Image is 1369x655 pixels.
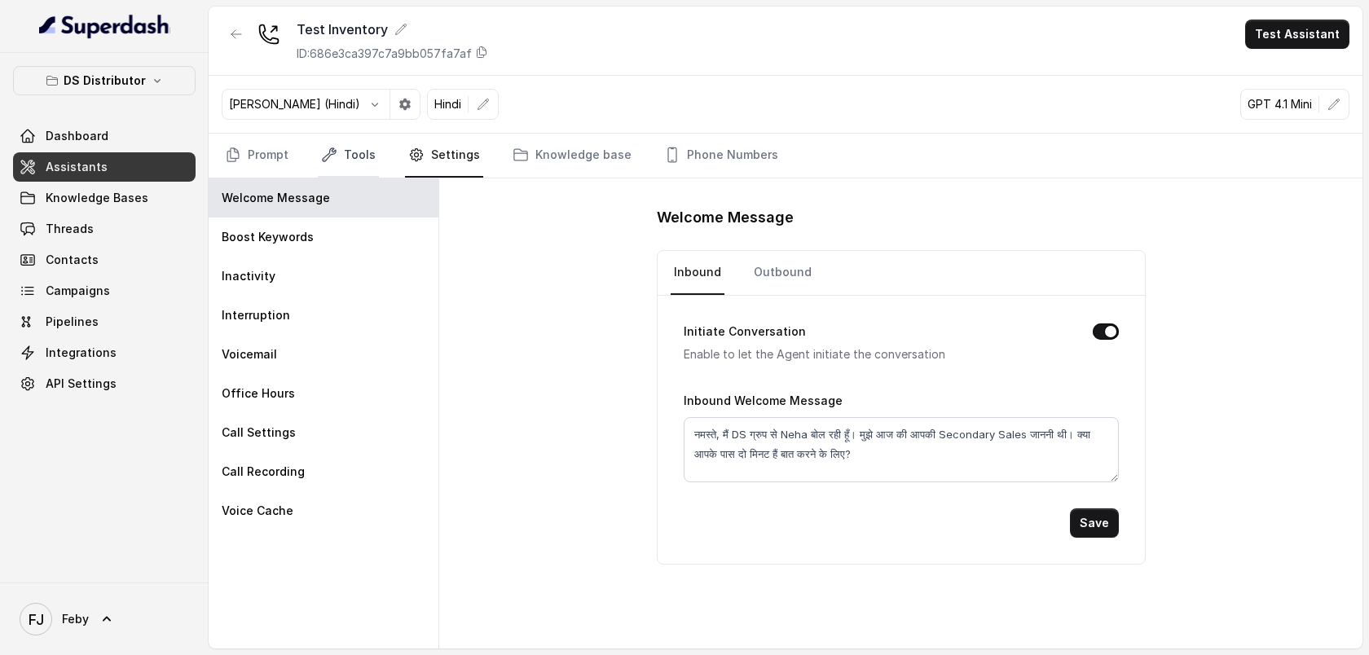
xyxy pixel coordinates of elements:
a: Feby [13,596,196,642]
button: DS Distributor [13,66,196,95]
a: Settings [405,134,483,178]
span: Assistants [46,159,108,175]
a: Knowledge Bases [13,183,196,213]
p: [PERSON_NAME] (Hindi) [229,96,360,112]
nav: Tabs [222,134,1349,178]
p: ID: 686e3ca397c7a9bb057fa7af [297,46,472,62]
nav: Tabs [671,251,1132,295]
span: Dashboard [46,128,108,144]
span: Contacts [46,252,99,268]
a: Dashboard [13,121,196,151]
p: Welcome Message [222,190,330,206]
div: Test Inventory [297,20,488,39]
a: Inbound [671,251,724,295]
p: Voicemail [222,346,277,363]
a: Prompt [222,134,292,178]
span: Knowledge Bases [46,190,148,206]
p: Interruption [222,307,290,323]
span: Campaigns [46,283,110,299]
p: GPT 4.1 Mini [1248,96,1312,112]
textarea: नमस्ते, मैं DS ग्रुप से Neha बोल रही हूँ। मुझे आज की आपकी Secondary Sales जाननी थी। क्या आपके पास... [684,417,1119,482]
img: light.svg [39,13,170,39]
p: Boost Keywords [222,229,314,245]
p: Voice Cache [222,503,293,519]
button: Test Assistant [1245,20,1349,49]
p: Enable to let the Agent initiate the conversation [684,345,1067,364]
p: Inactivity [222,268,275,284]
a: Threads [13,214,196,244]
p: Call Settings [222,424,296,441]
p: DS Distributor [64,71,146,90]
label: Initiate Conversation [684,322,806,341]
a: Integrations [13,338,196,367]
p: Hindi [434,96,461,112]
a: Knowledge base [509,134,635,178]
button: Save [1070,508,1119,538]
a: Tools [318,134,379,178]
a: Pipelines [13,307,196,336]
a: Outbound [751,251,815,295]
p: Office Hours [222,385,295,402]
span: API Settings [46,376,117,392]
a: Contacts [13,245,196,275]
a: Assistants [13,152,196,182]
span: Threads [46,221,94,237]
label: Inbound Welcome Message [684,393,843,407]
p: Call Recording [222,464,305,480]
text: FJ [29,611,44,628]
a: API Settings [13,369,196,398]
span: Integrations [46,345,117,361]
a: Campaigns [13,276,196,306]
a: Phone Numbers [661,134,781,178]
h1: Welcome Message [657,204,1146,231]
span: Feby [62,611,89,627]
span: Pipelines [46,314,99,330]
